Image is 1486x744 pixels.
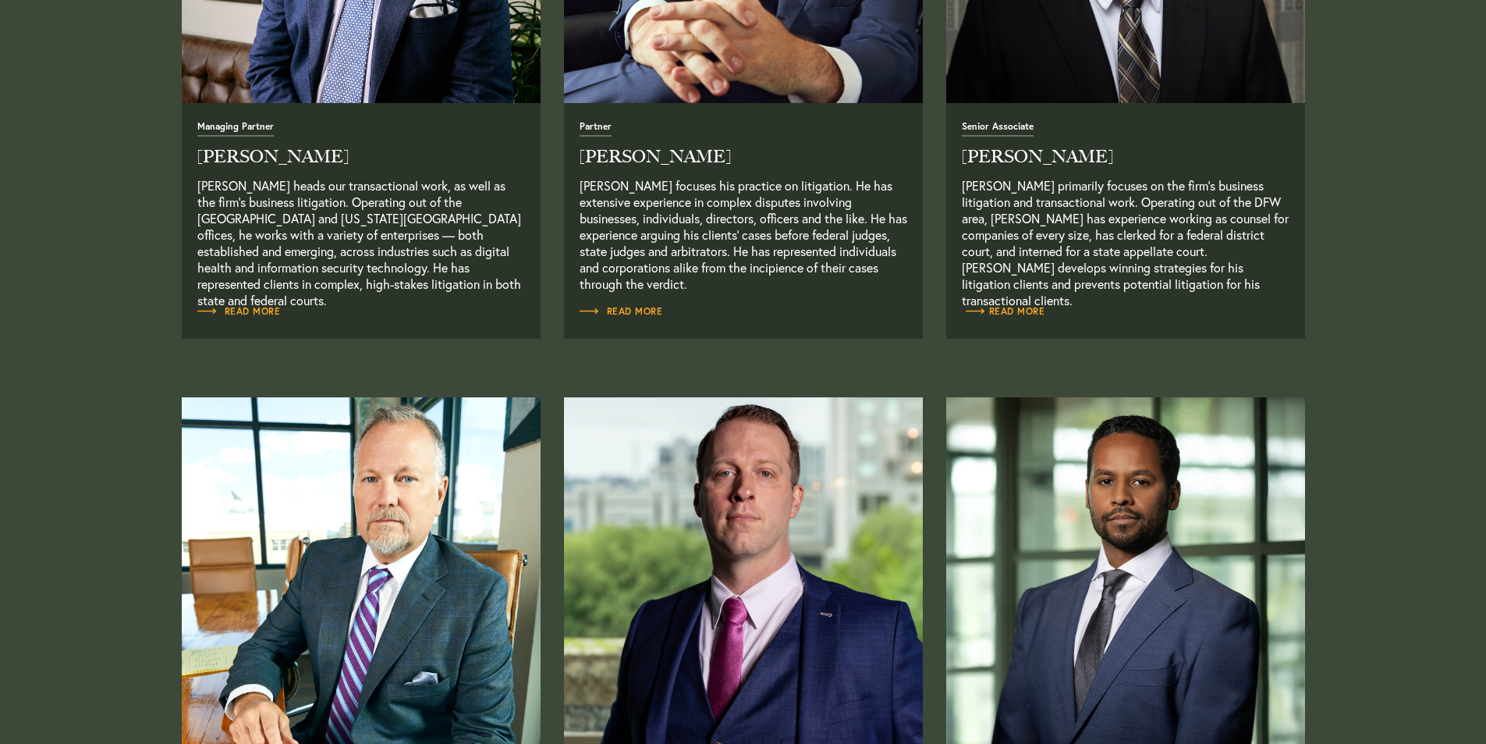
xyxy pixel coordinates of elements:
span: Read More [580,307,663,316]
a: Read Full Bio [580,304,663,319]
h2: [PERSON_NAME] [580,148,907,166]
a: Read Full Bio [962,119,1289,292]
p: [PERSON_NAME] focuses his practice on litigation. He has extensive experience in complex disputes... [580,177,907,292]
a: Read Full Bio [962,304,1045,319]
a: Read Full Bio [197,119,525,292]
span: Senior Associate [962,122,1034,137]
p: [PERSON_NAME] heads our transactional work, as well as the firm’s business litigation. Operating ... [197,177,525,292]
a: Read Full Bio [197,304,281,319]
span: Read More [962,307,1045,316]
h2: [PERSON_NAME] [197,148,525,166]
h2: [PERSON_NAME] [962,148,1289,166]
span: Partner [580,122,612,137]
p: [PERSON_NAME] primarily focuses on the firm’s business litigation and transactional work. Operati... [962,177,1289,292]
span: Read More [197,307,281,316]
a: Read Full Bio [580,119,907,292]
span: Managing Partner [197,122,274,137]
